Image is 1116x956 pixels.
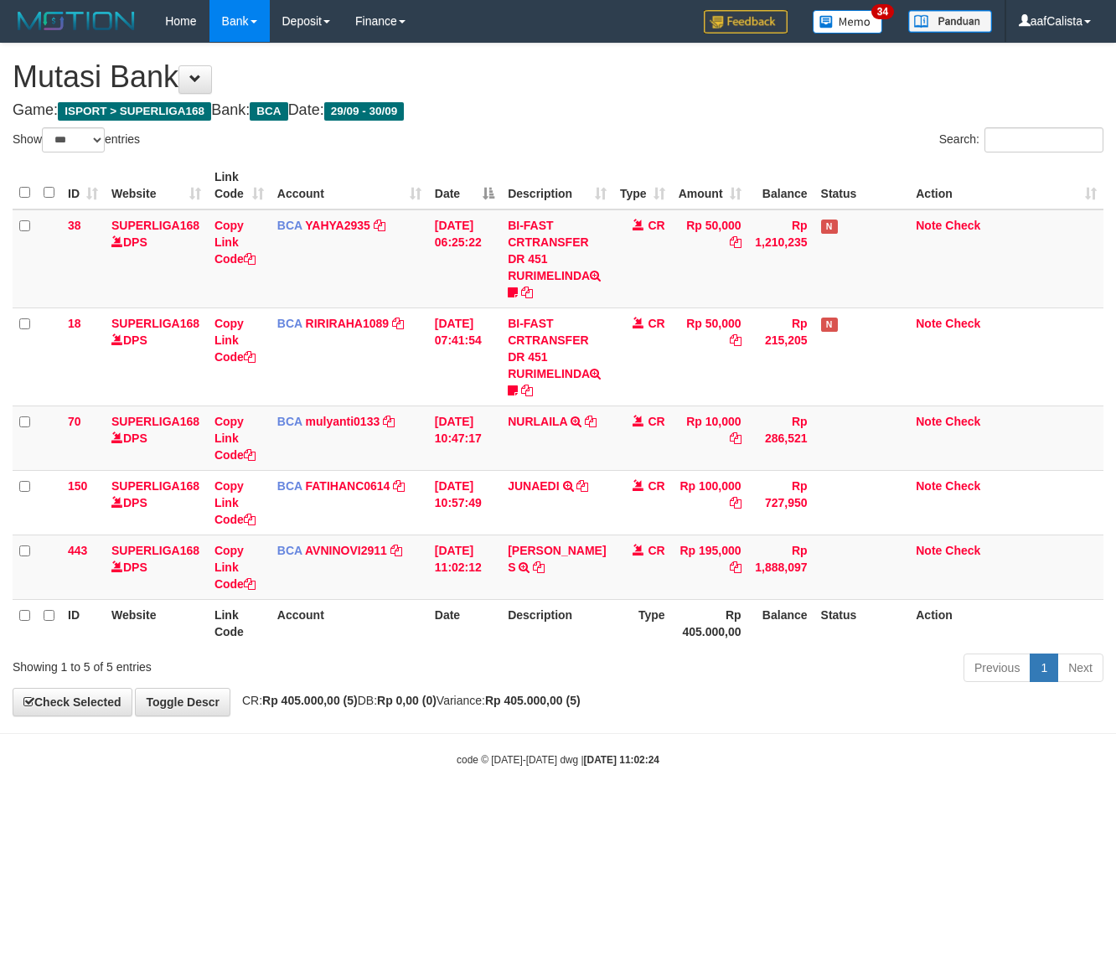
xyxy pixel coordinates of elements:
[214,544,256,591] a: Copy Link Code
[277,317,302,330] span: BCA
[277,219,302,232] span: BCA
[61,599,105,647] th: ID
[13,127,140,152] label: Show entries
[68,219,81,232] span: 38
[730,333,741,347] a: Copy Rp 50,000 to clipboard
[945,219,980,232] a: Check
[214,479,256,526] a: Copy Link Code
[648,317,664,330] span: CR
[730,561,741,574] a: Copy Rp 195,000 to clipboard
[916,415,942,428] a: Note
[945,415,980,428] a: Check
[68,544,87,557] span: 443
[58,102,211,121] span: ISPORT > SUPERLIGA168
[730,431,741,445] a: Copy Rp 10,000 to clipboard
[730,235,741,249] a: Copy Rp 50,000 to clipboard
[672,535,748,599] td: Rp 195,000
[68,317,81,330] span: 18
[916,219,942,232] a: Note
[277,544,302,557] span: BCA
[704,10,788,34] img: Feedback.jpg
[208,162,271,209] th: Link Code: activate to sort column ascending
[916,544,942,557] a: Note
[748,209,814,308] td: Rp 1,210,235
[648,479,664,493] span: CR
[521,384,533,397] a: Copy BI-FAST CRTRANSFER DR 451 RURIMELINDA to clipboard
[945,317,980,330] a: Check
[508,415,567,428] a: NURLAILA
[111,544,199,557] a: SUPERLIGA168
[135,688,230,716] a: Toggle Descr
[613,162,672,209] th: Type: activate to sort column ascending
[916,479,942,493] a: Note
[748,162,814,209] th: Balance
[374,219,385,232] a: Copy YAHYA2935 to clipboard
[648,544,664,557] span: CR
[277,415,302,428] span: BCA
[748,406,814,470] td: Rp 286,521
[105,162,208,209] th: Website: activate to sort column ascending
[61,162,105,209] th: ID: activate to sort column ascending
[271,162,428,209] th: Account: activate to sort column ascending
[909,599,1103,647] th: Action
[262,694,358,707] strong: Rp 405.000,00 (5)
[306,479,390,493] a: FATIHANC0614
[672,307,748,406] td: Rp 50,000
[214,219,256,266] a: Copy Link Code
[916,317,942,330] a: Note
[105,307,208,406] td: DPS
[613,599,672,647] th: Type
[428,162,501,209] th: Date: activate to sort column descending
[277,479,302,493] span: BCA
[68,415,81,428] span: 70
[105,535,208,599] td: DPS
[68,479,87,493] span: 150
[13,688,132,716] a: Check Selected
[428,599,501,647] th: Date
[672,406,748,470] td: Rp 10,000
[383,415,395,428] a: Copy mulyanti0133 to clipboard
[501,599,612,647] th: Description
[111,415,199,428] a: SUPERLIGA168
[945,544,980,557] a: Check
[501,307,612,406] td: BI-FAST CRTRANSFER DR 451 RURIMELINDA
[814,599,910,647] th: Status
[748,535,814,599] td: Rp 1,888,097
[672,209,748,308] td: Rp 50,000
[964,654,1031,682] a: Previous
[428,307,501,406] td: [DATE] 07:41:54
[306,415,380,428] a: mulyanti0133
[821,318,838,332] span: Has Note
[508,544,606,574] a: [PERSON_NAME] S
[428,209,501,308] td: [DATE] 06:25:22
[428,406,501,470] td: [DATE] 10:47:17
[428,535,501,599] td: [DATE] 11:02:12
[13,60,1103,94] h1: Mutasi Bank
[501,209,612,308] td: BI-FAST CRTRANSFER DR 451 RURIMELINDA
[871,4,894,19] span: 34
[208,599,271,647] th: Link Code
[485,694,581,707] strong: Rp 405.000,00 (5)
[393,479,405,493] a: Copy FATIHANC0614 to clipboard
[508,479,559,493] a: JUNAEDI
[271,599,428,647] th: Account
[945,479,980,493] a: Check
[13,652,452,675] div: Showing 1 to 5 of 5 entries
[672,470,748,535] td: Rp 100,000
[250,102,287,121] span: BCA
[390,544,402,557] a: Copy AVNINOVI2911 to clipboard
[584,754,659,766] strong: [DATE] 11:02:24
[585,415,597,428] a: Copy NURLAILA to clipboard
[501,162,612,209] th: Description: activate to sort column ascending
[1057,654,1103,682] a: Next
[305,219,370,232] a: YAHYA2935
[748,470,814,535] td: Rp 727,950
[672,599,748,647] th: Rp 405.000,00
[813,10,883,34] img: Button%20Memo.svg
[111,479,199,493] a: SUPERLIGA168
[392,317,404,330] a: Copy RIRIRAHA1089 to clipboard
[748,307,814,406] td: Rp 215,205
[105,599,208,647] th: Website
[428,470,501,535] td: [DATE] 10:57:49
[821,220,838,234] span: Has Note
